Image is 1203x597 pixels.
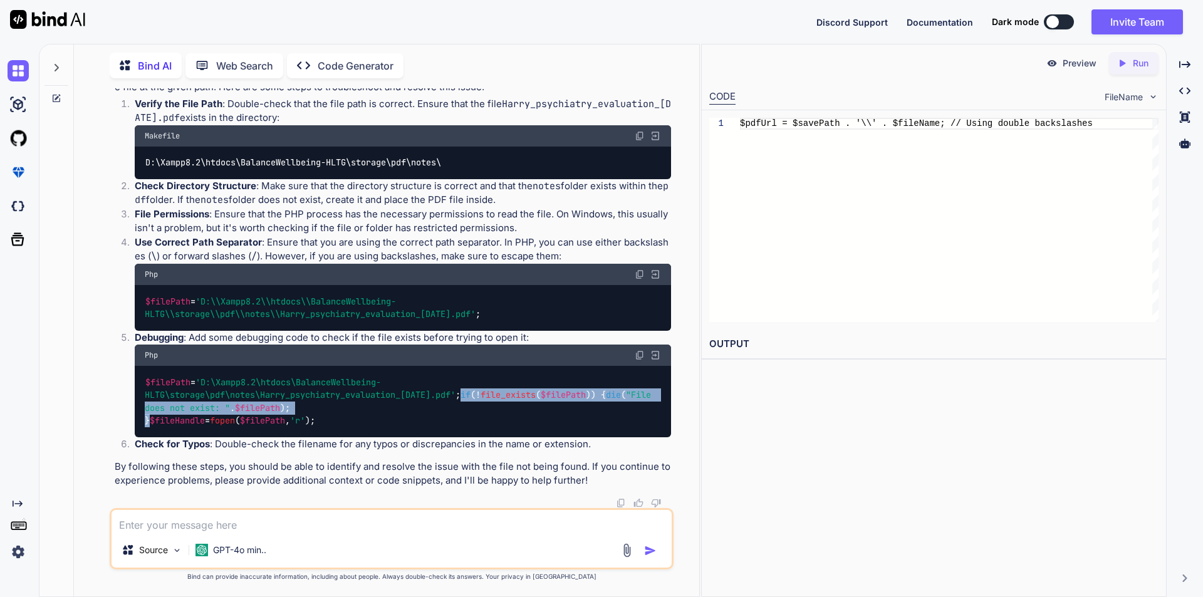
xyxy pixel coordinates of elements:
img: githubLight [8,128,29,149]
p: Bind can provide inaccurate information, including about people. Always double-check its answers.... [110,572,674,581]
span: FileName [1105,91,1143,103]
p: Source [139,544,168,556]
p: : Double-check that the file path is correct. Ensure that the file exists in the directory: [135,97,671,125]
code: notes [533,180,561,192]
img: GPT-4o mini [195,544,208,556]
h2: OUTPUT [702,330,1166,359]
img: Bind AI [10,10,85,29]
span: file_exists [481,390,536,401]
img: darkCloudIdeIcon [8,195,29,217]
span: 'r' [290,415,305,426]
span: $pdfUrl = $savePath . '\\' . $fileName; // Using d [740,118,1003,128]
span: $fileHandle [150,415,205,426]
img: Open in Browser [650,269,661,280]
span: 'D:\Xampp8.2\htdocs\BalanceWellbeing-HLTG\storage\pdf\notes\Harry_psychiatry_evaluation_[DATE].pdf' [145,376,456,400]
span: Php [145,269,158,279]
span: "File does not exist: " [145,390,656,413]
img: icon [644,544,657,557]
img: premium [8,162,29,183]
img: copy [635,131,645,141]
img: Open in Browser [650,350,661,361]
strong: File Permissions [135,208,209,220]
span: Makefile [145,131,180,141]
span: $filePath [145,296,190,307]
span: $filePath [145,376,190,388]
img: attachment [620,543,634,558]
p: Code Generator [318,58,393,73]
p: : Double-check the filename for any typos or discrepancies in the name or extension. [135,437,671,452]
img: ai-studio [8,94,29,115]
p: By following these steps, you should be able to identify and resolve the issue with the file not ... [115,460,671,488]
span: if [461,390,471,401]
img: like [633,498,643,508]
div: 1 [709,118,724,130]
p: : Add some debugging code to check if the file exists before trying to open it: [135,331,671,345]
span: Php [145,350,158,360]
span: D:\Xampp8.2\htdocs\BalanceWellbeing-HLTG\storage\pdf\notes\ [145,157,441,169]
img: preview [1046,58,1058,69]
span: Discord Support [816,17,888,28]
div: CODE [709,90,736,105]
img: chevron down [1148,91,1159,102]
p: : Ensure that the PHP process has the necessary permissions to read the file. On Windows, this us... [135,207,671,236]
button: Discord Support [816,16,888,29]
span: Documentation [907,17,973,28]
img: chat [8,60,29,81]
span: $filePath [235,402,280,413]
code: / [251,250,257,262]
code: = ; (! ( )) { ( . ); } = ( , ); [145,376,656,427]
img: copy [635,350,645,360]
button: Invite Team [1091,9,1183,34]
span: fopen [210,415,235,426]
p: : Ensure that you are using the correct path separator. In PHP, you can use either backslashes ( ... [135,236,671,264]
strong: Check Directory Structure [135,180,256,192]
span: $filePath [541,390,586,401]
code: = ; [145,295,481,321]
img: copy [616,498,626,508]
p: Bind AI [138,58,172,73]
code: \ [151,250,157,262]
img: Pick Models [172,545,182,556]
img: copy [635,269,645,279]
img: Open in Browser [650,130,661,142]
code: pdf [135,180,669,207]
code: notes [200,194,229,206]
p: Run [1133,57,1148,70]
strong: Verify the File Path [135,98,222,110]
span: $filePath [240,415,285,426]
p: GPT-4o min.. [213,544,266,556]
span: Dark mode [992,16,1039,28]
strong: Debugging [135,331,184,343]
p: Preview [1063,57,1096,70]
p: : Make sure that the directory structure is correct and that the folder exists within the folder.... [135,179,671,207]
span: die [606,390,621,401]
span: 'D:\\Xampp8.2\\htdocs\\BalanceWellbeing-HLTG\\storage\\pdf\\notes\\Harry_psychiatry_evaluation_[D... [145,296,476,319]
img: dislike [651,498,661,508]
span: ouble backslashes [1003,118,1093,128]
strong: Check for Typos [135,438,210,450]
button: Documentation [907,16,973,29]
strong: Use Correct Path Separator [135,236,262,248]
img: settings [8,541,29,563]
p: Web Search [216,58,273,73]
